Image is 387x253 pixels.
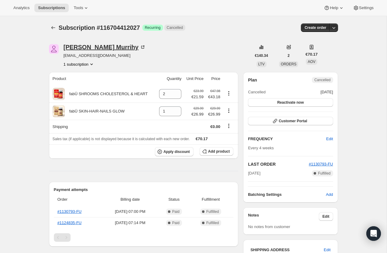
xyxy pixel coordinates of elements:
[248,192,326,198] h6: Batching Settings
[314,78,330,82] span: Cancelled
[207,111,220,117] span: €26.99
[324,247,330,253] span: Edit
[208,149,230,154] span: Add product
[322,134,336,144] button: Edit
[255,53,268,58] span: €140.34
[104,220,156,226] span: [DATE] · 07:14 PM
[200,147,233,156] button: Add product
[248,170,260,176] span: [DATE]
[145,25,161,30] span: Recurring
[248,77,257,83] h2: Plan
[330,5,338,10] span: Help
[326,192,333,198] span: Add
[288,53,290,58] span: 2
[54,193,102,206] th: Order
[193,106,204,110] small: €29.99
[258,62,265,66] span: LTV
[305,51,318,57] span: €70.17
[250,247,324,253] h3: SHIPPING ADDRESS
[65,108,125,114] div: fabÜ SKIN-HAIR-NAILS GLOW
[319,212,333,221] button: Edit
[13,5,30,10] span: Analytics
[196,137,208,141] span: €70.17
[49,72,156,85] th: Product
[54,233,234,242] nav: Pagination
[207,94,220,100] span: €43.18
[10,4,33,12] button: Analytics
[210,106,220,110] small: €29.99
[305,25,326,30] span: Create order
[210,89,220,93] small: €47.98
[192,196,230,203] span: Fulfillment
[38,5,65,10] span: Subscriptions
[49,120,156,133] th: Shipping
[349,4,377,12] button: Settings
[224,90,234,97] button: Product actions
[58,209,82,214] a: #1130793-FU
[104,209,156,215] span: [DATE] · 07:00 PM
[54,187,234,193] h2: Payment attempts
[183,72,205,85] th: Unit Price
[172,209,180,214] span: Paid
[322,190,336,199] button: Add
[160,196,188,203] span: Status
[248,89,266,95] span: Cancelled
[248,98,333,107] button: Reactivate now
[70,4,93,12] button: Tools
[205,72,222,85] th: Price
[59,24,140,31] span: Subscription #116704412027
[248,136,326,142] h2: FREQUENCY
[193,89,204,93] small: €23.99
[34,4,69,12] button: Subscriptions
[320,4,348,12] button: Help
[318,171,330,176] span: Fulfilled
[65,91,148,97] div: fabÜ SHROOMS CHOLESTEROL & HEART
[64,44,146,50] div: [PERSON_NAME] Murrihy
[248,212,319,221] h3: Notes
[156,72,183,85] th: Quantity
[74,5,83,10] span: Tools
[167,25,183,30] span: Cancelled
[53,88,65,100] img: product img
[366,226,381,241] div: Open Intercom Messenger
[155,147,193,156] button: Apply discount
[284,51,293,60] button: 2
[248,161,309,167] h2: LAST ORDER
[224,123,234,129] button: Shipping actions
[53,137,190,141] span: Sales tax (if applicable) is not displayed because it is calculated with each new order.
[309,161,333,167] button: #1130793-FU
[281,62,296,66] span: ORDERS
[64,53,146,59] span: [EMAIL_ADDRESS][DOMAIN_NAME]
[64,61,95,67] button: Product actions
[53,105,65,117] img: product img
[277,100,304,105] span: Reactivate now
[248,146,274,150] span: Every 4 weeks
[172,220,180,225] span: Paid
[224,107,234,114] button: Product actions
[321,89,333,95] span: [DATE]
[279,119,307,123] span: Customer Portal
[326,136,333,142] span: Edit
[301,23,330,32] button: Create order
[248,224,290,229] span: No notes from customer
[163,149,190,154] span: Apply discount
[191,94,204,100] span: €21.59
[359,5,374,10] span: Settings
[49,23,58,32] button: Subscriptions
[104,196,156,203] span: Billing date
[251,51,272,60] button: €140.34
[206,220,219,225] span: Fulfilled
[58,220,82,225] a: #1124835-FU
[322,214,329,219] span: Edit
[49,44,59,54] span: Paula Murrihy
[309,162,333,166] a: #1130793-FU
[248,117,333,125] button: Customer Portal
[191,111,204,117] span: €26.99
[210,124,220,129] span: €0.00
[206,209,219,214] span: Fulfilled
[308,60,315,64] span: AOV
